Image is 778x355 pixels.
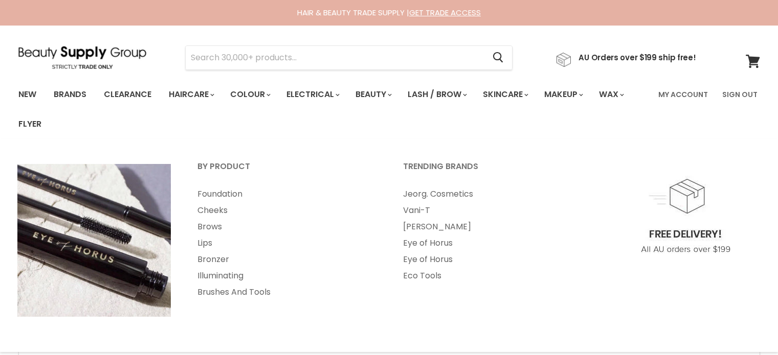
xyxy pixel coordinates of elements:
ul: Main menu [185,186,388,300]
nav: Main [6,80,773,139]
a: Flyer [11,113,49,135]
a: Brows [185,219,388,235]
a: Eco Tools [390,268,594,284]
a: Makeup [537,84,589,105]
ul: Main menu [11,80,652,139]
a: Eye of Horus [390,235,594,251]
a: Foundation [185,186,388,202]
iframe: Gorgias live chat messenger [727,307,768,345]
a: Vani-T [390,202,594,219]
a: Trending Brands [390,158,594,184]
a: Cheeks [185,202,388,219]
a: Electrical [279,84,346,105]
a: Skincare [475,84,535,105]
a: [PERSON_NAME] [390,219,594,235]
a: Sign Out [716,84,764,105]
a: New [11,84,44,105]
a: Wax [591,84,630,105]
button: Search [485,46,512,69]
a: Beauty [348,84,398,105]
a: Colour [223,84,277,105]
a: By Product [185,158,388,184]
a: Clearance [96,84,159,105]
a: GET TRADE ACCESS [409,7,481,18]
a: Lips [185,235,388,251]
a: Illuminating [185,268,388,284]
a: Haircare [161,84,220,105]
input: Search [186,46,485,69]
a: Brands [46,84,94,105]
div: HAIR & BEAUTY TRADE SUPPLY | [6,8,773,18]
form: Product [185,45,513,70]
ul: Main menu [390,186,594,284]
a: My Account [652,84,714,105]
a: Jeorg. Cosmetics [390,186,594,202]
a: Eye of Horus [390,251,594,268]
a: Brushes And Tools [185,284,388,300]
a: Lash / Brow [400,84,473,105]
a: Bronzer [185,251,388,268]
